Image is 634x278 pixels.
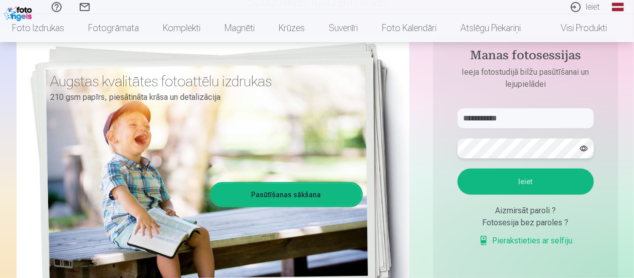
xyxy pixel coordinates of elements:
div: Aizmirsāt paroli ? [458,205,594,217]
a: Krūzes [267,14,317,42]
a: Fotogrāmata [76,14,151,42]
div: Fotosesija bez paroles ? [458,217,594,229]
button: Ieiet [458,169,594,195]
a: Pasūtīšanas sākšana [212,184,361,206]
a: Komplekti [151,14,213,42]
p: Ieeja fotostudijā bilžu pasūtīšanai un lejupielādei [448,66,604,90]
a: Atslēgu piekariņi [449,14,533,42]
a: Magnēti [213,14,267,42]
h4: Manas fotosessijas [448,48,604,66]
a: Foto kalendāri [370,14,449,42]
img: /fa1 [4,4,35,21]
p: 210 gsm papīrs, piesātināta krāsa un detalizācija [51,90,355,104]
a: Suvenīri [317,14,370,42]
a: Pierakstieties ar selfiju [479,235,573,247]
h3: Augstas kvalitātes fotoattēlu izdrukas [51,72,355,90]
a: Visi produkti [533,14,619,42]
